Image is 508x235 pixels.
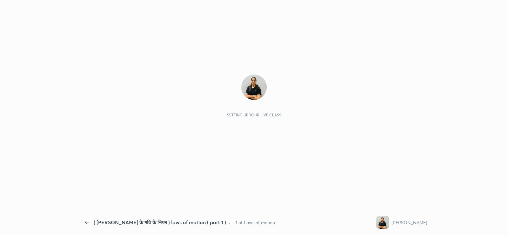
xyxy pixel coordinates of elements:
[227,113,281,117] div: Setting up your live class
[376,216,389,229] img: 328e836ca9b34a41ab6820f4758145ba.jpg
[241,75,267,100] img: 328e836ca9b34a41ab6820f4758145ba.jpg
[391,219,427,226] div: [PERSON_NAME]
[233,219,275,226] div: L1 of Laws of motion
[94,219,226,226] div: ( [PERSON_NAME] के गति के नियम ) laws of motion ( part 1 )
[229,219,231,226] div: •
